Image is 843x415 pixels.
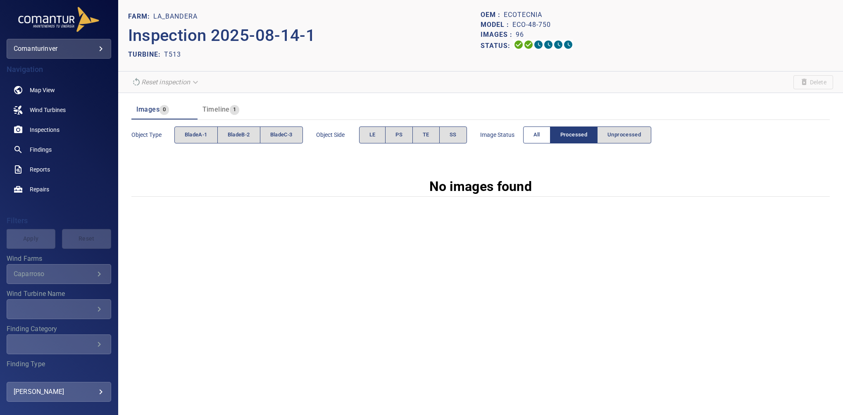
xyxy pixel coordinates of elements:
svg: Uploading 100% [514,40,524,50]
label: Wind Turbine Name [7,291,111,297]
a: repairs noActive [7,179,111,199]
button: bladeB-2 [217,126,260,143]
h4: Navigation [7,65,111,74]
p: OEM : [481,10,504,20]
label: Wind Farms [7,255,111,262]
span: Reports [30,165,50,174]
span: PS [395,130,402,140]
span: Processed [560,130,587,140]
button: SS [439,126,467,143]
div: Reset inspection [128,75,203,89]
img: comanturinver-logo [17,7,100,32]
button: bladeA-1 [174,126,218,143]
button: bladeC-3 [260,126,303,143]
span: Object type [131,131,174,139]
span: bladeB-2 [228,130,250,140]
p: FARM: [128,12,153,21]
span: bladeA-1 [185,130,207,140]
a: map noActive [7,80,111,100]
p: TURBINE: [128,50,164,60]
svg: Classification 0% [563,40,573,50]
span: All [533,130,540,140]
svg: Data Formatted 100% [524,40,533,50]
div: [PERSON_NAME] [14,385,104,398]
div: Unable to reset the inspection due to your user permissions [128,75,203,89]
p: ecotecnia [504,10,542,20]
button: TE [412,126,440,143]
label: Finding Category [7,326,111,332]
p: Inspection 2025-08-14-1 [128,23,481,48]
div: objectType [174,126,303,143]
h4: Filters [7,217,111,225]
div: Wind Turbine Name [7,299,111,319]
svg: Matching 0% [553,40,563,50]
div: Caparroso [14,270,94,278]
span: Image Status [480,131,523,139]
div: Finding Category [7,334,111,354]
div: Wind Farms [7,264,111,284]
span: Object Side [316,131,359,139]
span: Unable to delete the inspection due to your user permissions [793,75,833,89]
div: comanturinver [7,39,111,59]
svg: ML Processing 0% [543,40,553,50]
button: All [523,126,550,143]
span: Findings [30,145,52,154]
span: LE [369,130,376,140]
label: Finding Type [7,361,111,367]
a: windturbines noActive [7,100,111,120]
div: comanturinver [14,42,104,55]
div: objectSide [359,126,467,143]
button: Processed [550,126,598,143]
p: La_Bandera [153,12,198,21]
em: Reset inspection [141,78,190,86]
button: LE [359,126,386,143]
span: bladeC-3 [270,130,293,140]
span: Inspections [30,126,60,134]
span: Map View [30,86,55,94]
span: SS [450,130,457,140]
span: 0 [160,105,169,114]
p: Status: [481,40,514,52]
button: Unprocessed [597,126,651,143]
a: findings noActive [7,140,111,160]
span: Unprocessed [607,130,641,140]
span: Timeline [202,105,230,113]
span: TE [423,130,429,140]
button: PS [385,126,413,143]
p: ECO-48-750 [512,20,551,30]
div: imageStatus [523,126,652,143]
svg: Selecting 0% [533,40,543,50]
p: No images found [429,176,532,196]
span: 1 [230,105,239,114]
a: inspections noActive [7,120,111,140]
span: Images [136,105,160,113]
a: reports noActive [7,160,111,179]
p: 96 [516,30,524,40]
p: T513 [164,50,181,60]
span: Wind Turbines [30,106,66,114]
p: Images : [481,30,516,40]
p: Model : [481,20,512,30]
span: Repairs [30,185,49,193]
